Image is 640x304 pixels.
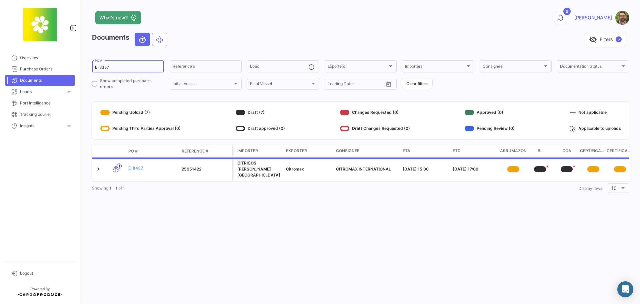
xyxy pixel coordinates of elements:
[328,65,388,70] span: Exporters
[20,100,72,106] span: Port Intelligence
[237,148,258,154] span: Importer
[570,123,621,134] div: Applicable to uploads
[384,79,394,89] button: Open calendar
[465,107,515,118] div: Approved (0)
[95,166,102,173] a: Expand/Collapse Row
[182,148,208,154] span: Reference #
[5,97,75,109] a: Port Intelligence
[589,35,597,43] span: visibility_off
[574,14,612,21] span: [PERSON_NAME]
[182,166,230,172] div: 25051422
[250,82,310,87] span: Final Vessel
[450,145,500,157] datatable-header-cell: ETD
[100,107,181,118] div: Pending Upload (7)
[336,167,391,172] span: CITROMAX INTERNATIONAL
[500,145,527,157] datatable-header-cell: Arrumazon
[562,148,571,155] span: COA
[617,281,633,297] div: Abrir Intercom Messenger
[286,148,307,154] span: Exporter
[5,109,75,120] a: Tracking courier
[578,186,602,191] span: Display rows
[237,160,281,178] div: CITRICOS [PERSON_NAME][GEOGRAPHIC_DATA]
[611,185,617,191] span: 10
[20,66,72,72] span: Purchase Orders
[615,11,629,25] img: SR.jpg
[20,270,72,276] span: Logout
[5,75,75,86] a: Documents
[553,145,580,157] datatable-header-cell: COA
[126,145,179,157] datatable-header-cell: PO #
[20,111,72,117] span: Tracking courier
[236,123,285,134] div: Draft approved (0)
[23,8,57,41] img: 8664c674-3a9e-46e9-8cba-ffa54c79117b.jfif
[342,82,368,87] input: To
[100,78,164,90] span: Show completed purchase orders
[128,165,176,171] a: E-8437
[135,33,150,46] button: Ocean
[336,148,359,154] span: Consignee
[560,65,620,70] span: Documentation Status
[538,148,543,155] span: BL
[585,33,626,46] button: visibility_offFilters✓
[100,123,181,134] div: Pending Third Parties Approval (0)
[20,77,72,83] span: Documents
[152,33,167,46] button: Air
[99,14,128,21] span: What's new?
[580,148,607,155] span: Certificado Organico
[340,107,410,118] div: Changes Requested (0)
[286,166,331,172] div: Citromax
[20,89,63,95] span: Loads
[5,63,75,75] a: Purchase Orders
[333,145,400,157] datatable-header-cell: Consignee
[453,148,461,154] span: ETD
[403,148,410,154] span: ETA
[400,145,450,157] datatable-header-cell: ETA
[403,166,447,172] div: [DATE] 15:00
[117,164,122,169] span: 1
[402,78,433,89] button: Clear filters
[106,148,126,154] datatable-header-cell: Transport mode
[570,107,621,118] div: Not applicable
[66,89,72,95] span: expand_more
[607,145,633,157] datatable-header-cell: Certificado de Fumigacion
[328,82,337,87] input: From
[95,11,141,24] button: What's new?
[92,186,125,191] span: Showing 1 - 1 of 1
[128,148,138,154] span: PO #
[340,123,410,134] div: Draft Changes Requested (0)
[173,82,233,87] span: Initial Vessel
[500,148,527,155] span: Arrumazon
[283,145,333,157] datatable-header-cell: Exporter
[20,123,63,129] span: Insights
[483,65,543,70] span: Consignee
[465,123,515,134] div: Pending Review (0)
[66,123,72,129] span: expand_more
[580,145,607,157] datatable-header-cell: Certificado Organico
[616,36,622,42] span: ✓
[179,145,232,157] datatable-header-cell: Reference #
[236,107,285,118] div: Draft (7)
[527,145,553,157] datatable-header-cell: BL
[92,33,169,46] h3: Documents
[5,52,75,63] a: Overview
[607,148,633,155] span: Certificado de Fumigacion
[453,166,497,172] div: [DATE] 17:00
[233,145,283,157] datatable-header-cell: Importer
[405,65,465,70] span: Importers
[20,55,72,61] span: Overview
